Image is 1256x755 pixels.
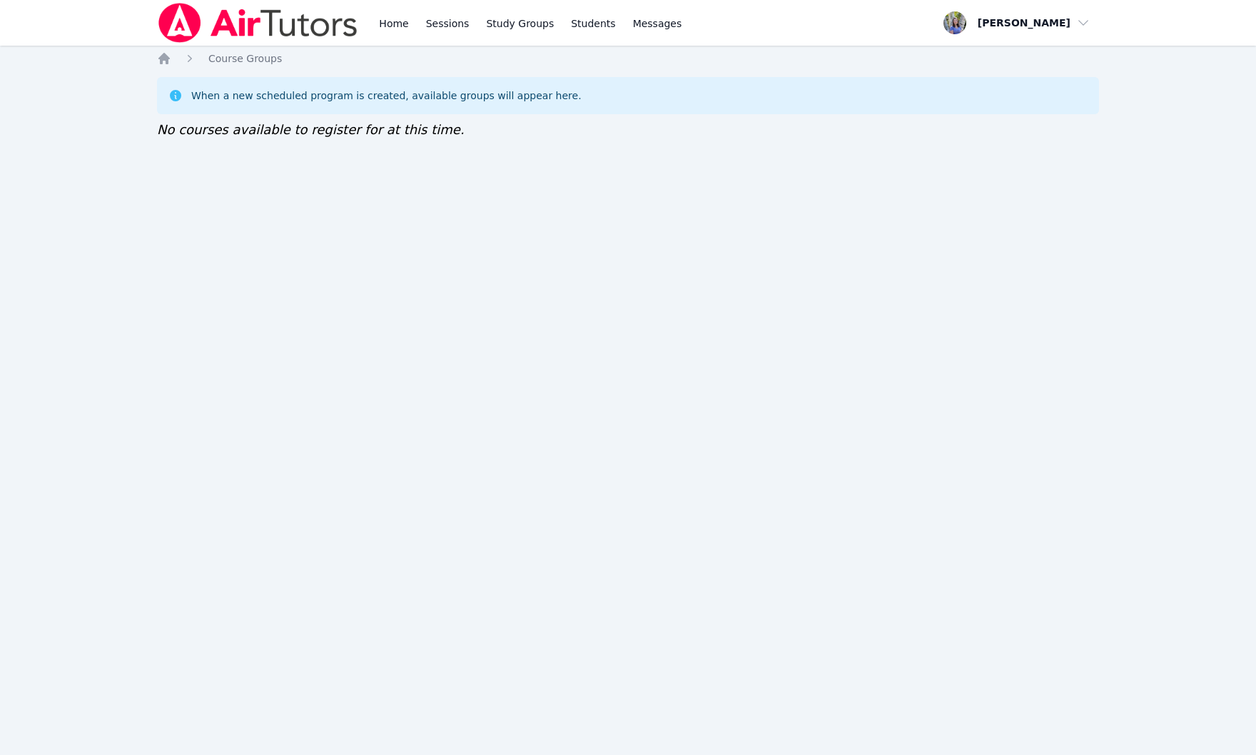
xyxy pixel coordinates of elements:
nav: Breadcrumb [157,51,1099,66]
span: No courses available to register for at this time. [157,122,465,137]
div: When a new scheduled program is created, available groups will appear here. [191,88,582,103]
a: Course Groups [208,51,282,66]
span: Messages [633,16,682,31]
span: Course Groups [208,53,282,64]
img: Air Tutors [157,3,359,43]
